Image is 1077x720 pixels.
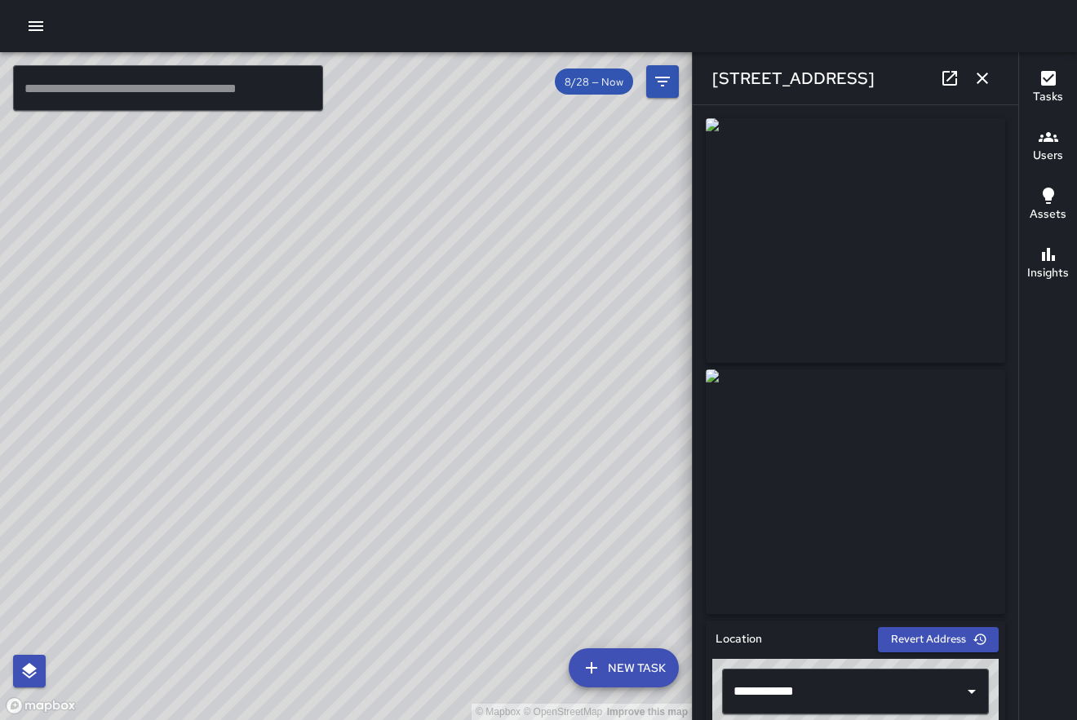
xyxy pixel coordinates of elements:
[1019,176,1077,235] button: Assets
[1019,59,1077,117] button: Tasks
[1033,88,1063,106] h6: Tasks
[878,627,999,652] button: Revert Address
[960,680,983,703] button: Open
[712,65,875,91] h6: [STREET_ADDRESS]
[706,369,1005,614] img: request_images%2F42497ff0-843d-11f0-875f-5f5adc96ad39
[706,118,1005,363] img: request_images%2F402d7dc0-843d-11f0-875f-5f5adc96ad39
[646,65,679,98] button: Filters
[716,630,762,648] h6: Location
[1019,117,1077,176] button: Users
[1033,147,1063,165] h6: Users
[1030,205,1066,223] h6: Assets
[569,648,679,687] button: New Task
[555,75,633,89] span: 8/28 — Now
[1027,264,1069,282] h6: Insights
[1019,235,1077,294] button: Insights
